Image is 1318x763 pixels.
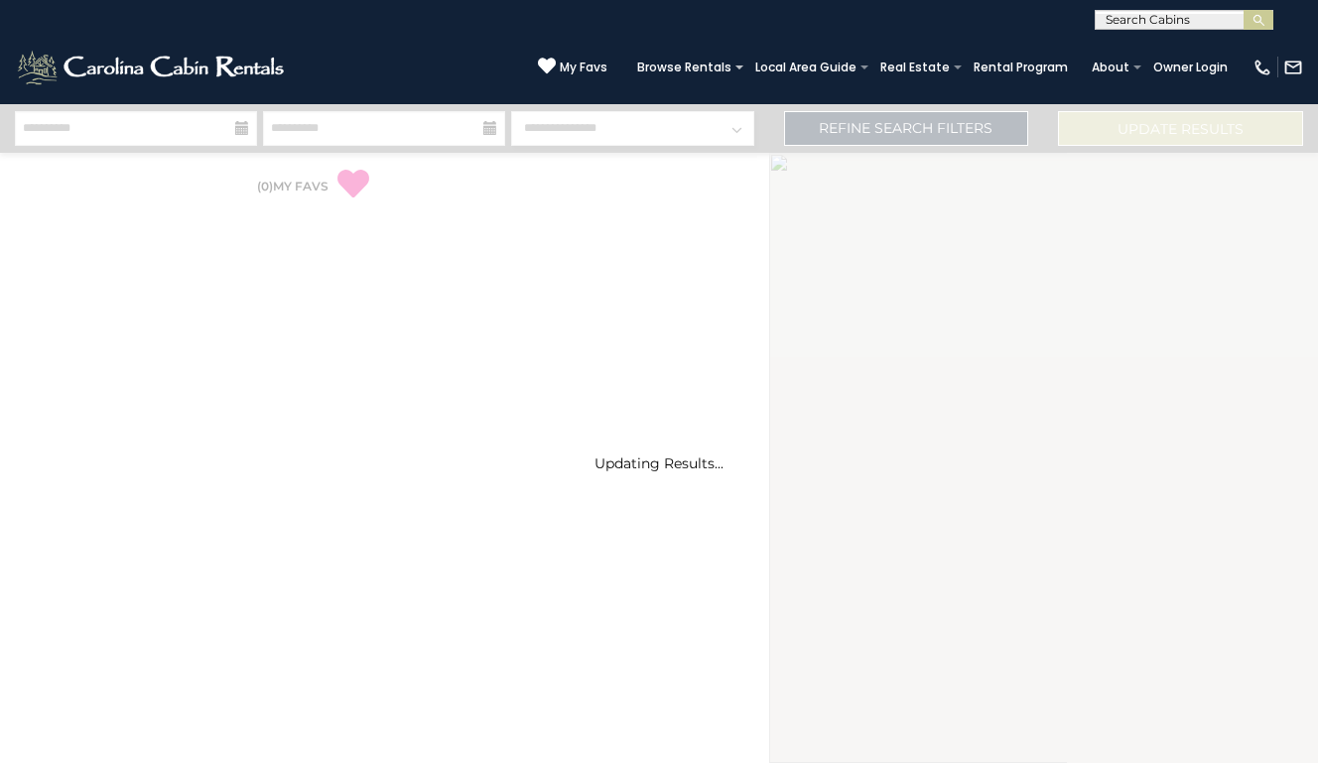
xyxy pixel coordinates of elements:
a: About [1082,54,1139,81]
a: Browse Rentals [627,54,741,81]
a: My Favs [538,57,607,77]
img: White-1-2.png [15,48,290,87]
img: mail-regular-white.png [1283,58,1303,77]
a: Real Estate [870,54,960,81]
a: Owner Login [1143,54,1238,81]
a: Local Area Guide [745,54,866,81]
span: My Favs [560,59,607,76]
img: phone-regular-white.png [1252,58,1272,77]
a: Rental Program [964,54,1078,81]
